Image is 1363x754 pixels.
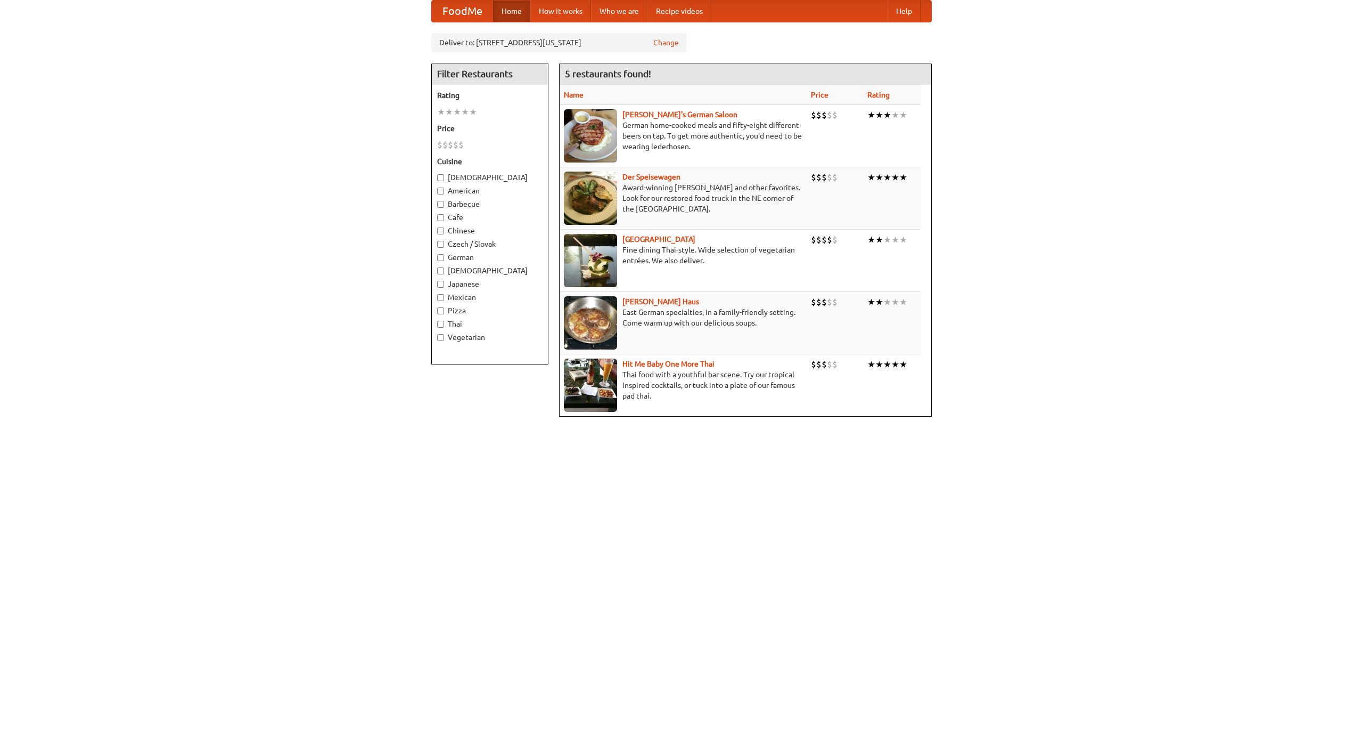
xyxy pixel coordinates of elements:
b: Hit Me Baby One More Thai [622,360,715,368]
img: babythai.jpg [564,359,617,412]
label: Vegetarian [437,332,543,343]
li: $ [827,172,832,183]
li: $ [811,172,816,183]
li: $ [827,234,832,246]
li: $ [816,109,822,121]
li: $ [458,139,464,151]
li: $ [811,296,816,308]
ng-pluralize: 5 restaurants found! [565,69,651,79]
label: Japanese [437,279,543,289]
label: Chinese [437,225,543,236]
li: ★ [867,359,875,370]
li: $ [822,296,827,308]
li: ★ [883,296,891,308]
li: $ [832,296,837,308]
a: Name [564,91,584,99]
input: Chinese [437,228,444,234]
input: American [437,188,444,194]
label: Cafe [437,212,543,223]
li: ★ [899,296,907,308]
input: Japanese [437,281,444,288]
li: ★ [883,109,891,121]
li: $ [811,359,816,370]
li: ★ [883,234,891,246]
li: $ [811,234,816,246]
li: ★ [891,172,899,183]
input: Cafe [437,214,444,221]
img: esthers.jpg [564,109,617,163]
li: ★ [437,106,445,118]
li: ★ [453,106,461,118]
a: Who we are [591,1,647,22]
input: Barbecue [437,201,444,208]
li: ★ [875,296,883,308]
input: Mexican [437,294,444,301]
li: ★ [461,106,469,118]
li: ★ [899,234,907,246]
a: Help [888,1,921,22]
label: [DEMOGRAPHIC_DATA] [437,265,543,276]
a: [PERSON_NAME]'s German Saloon [622,110,737,119]
input: Pizza [437,307,444,314]
label: German [437,252,543,263]
li: $ [453,139,458,151]
li: ★ [867,234,875,246]
li: ★ [867,109,875,121]
h5: Cuisine [437,156,543,167]
li: ★ [445,106,453,118]
li: $ [832,172,837,183]
div: Deliver to: [STREET_ADDRESS][US_STATE] [431,33,687,52]
li: $ [832,109,837,121]
li: $ [822,234,827,246]
li: ★ [899,172,907,183]
input: Thai [437,321,444,328]
li: ★ [867,296,875,308]
a: Change [653,37,679,48]
li: ★ [875,109,883,121]
input: Vegetarian [437,334,444,341]
li: ★ [875,359,883,370]
li: $ [816,172,822,183]
a: How it works [530,1,591,22]
li: ★ [867,172,875,183]
h5: Rating [437,90,543,101]
label: Pizza [437,305,543,316]
li: ★ [899,109,907,121]
a: Price [811,91,828,99]
li: $ [816,234,822,246]
li: $ [827,109,832,121]
a: [GEOGRAPHIC_DATA] [622,235,695,244]
label: Mexican [437,292,543,303]
p: East German specialties, in a family-friendly setting. Come warm up with our delicious soups. [564,307,802,328]
img: speisewagen.jpg [564,172,617,225]
input: [DEMOGRAPHIC_DATA] [437,267,444,274]
img: satay.jpg [564,234,617,287]
li: ★ [875,234,883,246]
li: $ [816,359,822,370]
h4: Filter Restaurants [432,63,548,85]
a: Home [493,1,530,22]
li: ★ [891,234,899,246]
li: ★ [469,106,477,118]
p: Thai food with a youthful bar scene. Try our tropical inspired cocktails, or tuck into a plate of... [564,369,802,401]
li: $ [448,139,453,151]
li: ★ [875,172,883,183]
li: $ [822,109,827,121]
li: $ [822,172,827,183]
label: Thai [437,319,543,329]
li: $ [822,359,827,370]
input: [DEMOGRAPHIC_DATA] [437,174,444,181]
a: Der Speisewagen [622,173,680,181]
label: Barbecue [437,199,543,209]
input: German [437,254,444,261]
p: Award-winning [PERSON_NAME] and other favorites. Look for our restored food truck in the NE corne... [564,182,802,214]
li: $ [832,234,837,246]
li: $ [437,139,442,151]
li: $ [811,109,816,121]
a: [PERSON_NAME] Haus [622,297,699,306]
input: Czech / Slovak [437,241,444,248]
li: ★ [883,359,891,370]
